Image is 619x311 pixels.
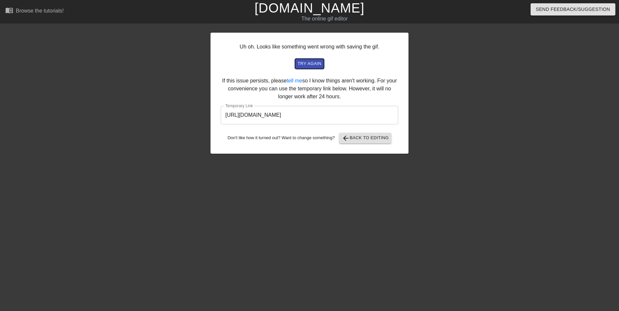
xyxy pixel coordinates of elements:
[287,78,302,83] a: tell me
[221,133,398,143] div: Don't like how it turned out? Want to change something?
[210,15,439,23] div: The online gif editor
[5,6,64,16] a: Browse the tutorials!
[342,134,350,142] span: arrow_back
[254,1,364,15] a: [DOMAIN_NAME]
[339,133,392,143] button: Back to Editing
[298,60,321,68] span: try again
[536,5,610,14] span: Send Feedback/Suggestion
[221,106,398,124] input: bare
[531,3,615,16] button: Send Feedback/Suggestion
[5,6,13,14] span: menu_book
[342,134,389,142] span: Back to Editing
[295,59,324,69] button: try again
[211,33,408,154] div: Uh oh. Looks like something went wrong with saving the gif. If this issue persists, please so I k...
[16,8,64,14] div: Browse the tutorials!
